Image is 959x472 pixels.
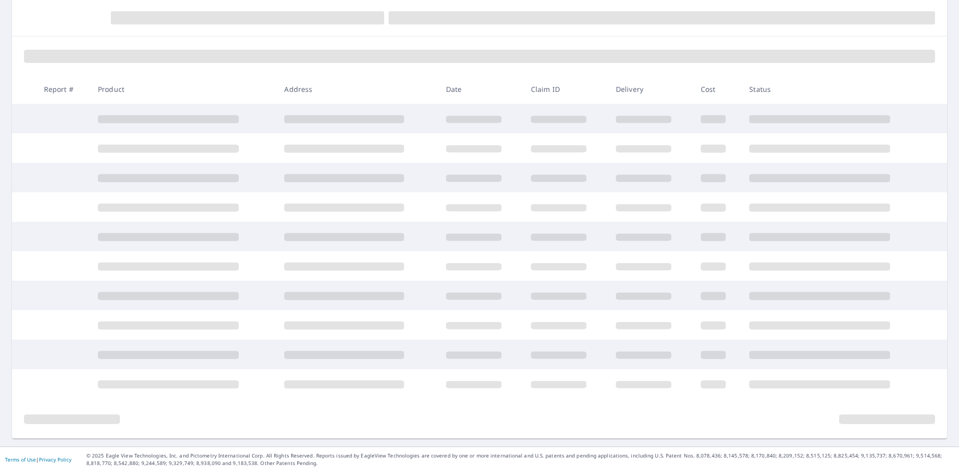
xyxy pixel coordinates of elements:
a: Privacy Policy [39,456,71,463]
p: © 2025 Eagle View Technologies, Inc. and Pictometry International Corp. All Rights Reserved. Repo... [86,452,954,467]
th: Report # [36,74,90,104]
th: Status [741,74,928,104]
th: Claim ID [523,74,608,104]
p: | [5,457,71,463]
th: Address [276,74,438,104]
th: Product [90,74,276,104]
th: Delivery [608,74,693,104]
th: Cost [693,74,742,104]
th: Date [438,74,523,104]
a: Terms of Use [5,456,36,463]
